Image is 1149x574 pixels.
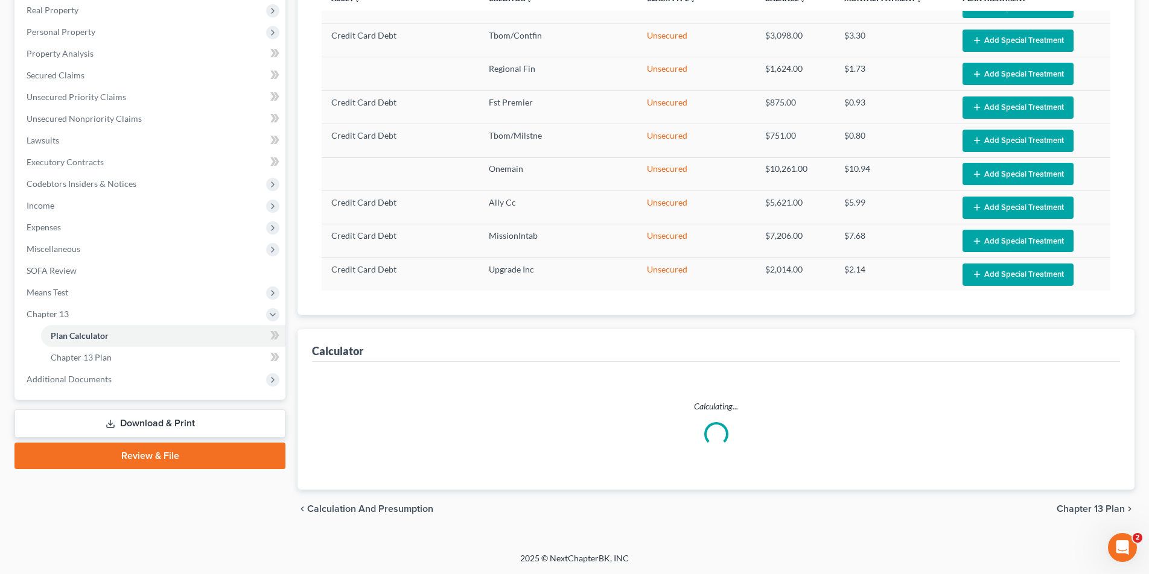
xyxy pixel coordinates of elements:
button: Add Special Treatment [963,130,1074,152]
span: Property Analysis [27,48,94,58]
div: 2025 © NextChapterBK, INC [231,552,918,574]
td: $0.93 [835,90,953,124]
td: Regional Fin [479,57,637,90]
td: Fst Premier [479,90,637,124]
td: Tbom/Milstne [479,124,637,157]
td: $7,206.00 [756,224,835,257]
span: Calculation and Presumption [307,504,433,514]
a: Unsecured Priority Claims [17,86,285,108]
td: Unsecured [637,90,756,124]
div: Calculator [312,344,363,358]
td: Credit Card Debt [322,124,479,157]
td: $5,621.00 [756,191,835,224]
span: Expenses [27,222,61,232]
td: Unsecured [637,191,756,224]
a: Download & Print [14,409,285,438]
td: $5.99 [835,191,953,224]
td: Credit Card Debt [322,24,479,57]
i: chevron_right [1125,504,1135,514]
td: Credit Card Debt [322,90,479,124]
td: Onemain [479,157,637,191]
td: Ally Cc [479,191,637,224]
span: Plan Calculator [51,330,109,341]
td: Unsecured [637,24,756,57]
span: Income [27,200,54,210]
span: Miscellaneous [27,244,80,254]
td: Credit Card Debt [322,191,479,224]
span: Unsecured Nonpriority Claims [27,113,142,124]
a: Lawsuits [17,130,285,151]
span: Chapter 13 [27,309,69,319]
td: $2,014.00 [756,257,835,291]
td: Missionlntab [479,224,637,257]
span: Executory Contracts [27,157,104,167]
td: Unsecured [637,124,756,157]
button: Add Special Treatment [963,30,1074,52]
td: $1.73 [835,57,953,90]
td: Tbom/Contfin [479,24,637,57]
button: Add Special Treatment [963,163,1074,185]
td: Credit Card Debt [322,224,479,257]
a: Secured Claims [17,65,285,86]
span: Means Test [27,287,68,297]
a: Review & File [14,443,285,469]
span: Personal Property [27,27,95,37]
button: Add Special Treatment [963,96,1074,119]
span: Secured Claims [27,70,84,80]
td: $0.80 [835,124,953,157]
button: Add Special Treatment [963,63,1074,85]
td: $10.94 [835,157,953,191]
span: Unsecured Priority Claims [27,92,126,102]
span: Lawsuits [27,135,59,145]
a: SOFA Review [17,260,285,282]
span: Chapter 13 Plan [1057,504,1125,514]
button: Chapter 13 Plan chevron_right [1057,504,1135,514]
a: Plan Calculator [41,325,285,347]
td: $1,624.00 [756,57,835,90]
span: Codebtors Insiders & Notices [27,178,136,189]
td: Unsecured [637,157,756,191]
button: Add Special Treatment [963,197,1074,219]
a: Property Analysis [17,43,285,65]
td: $10,261.00 [756,157,835,191]
span: 2 [1133,533,1142,543]
span: SOFA Review [27,265,77,276]
td: $3.30 [835,24,953,57]
button: chevron_left Calculation and Presumption [298,504,433,514]
td: $751.00 [756,124,835,157]
td: $7.68 [835,224,953,257]
td: Upgrade Inc [479,257,637,291]
iframe: Intercom live chat [1108,533,1137,562]
span: Chapter 13 Plan [51,352,112,362]
td: $875.00 [756,90,835,124]
p: Calculating... [322,400,1110,412]
button: Add Special Treatment [963,263,1074,286]
td: Credit Card Debt [322,257,479,291]
i: chevron_left [298,504,307,514]
a: Chapter 13 Plan [41,347,285,368]
td: $2.14 [835,257,953,291]
td: $3,098.00 [756,24,835,57]
button: Add Special Treatment [963,230,1074,252]
a: Unsecured Nonpriority Claims [17,108,285,130]
span: Real Property [27,5,78,15]
td: Unsecured [637,224,756,257]
td: Unsecured [637,257,756,291]
span: Additional Documents [27,374,112,384]
a: Executory Contracts [17,151,285,173]
td: Unsecured [637,57,756,90]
